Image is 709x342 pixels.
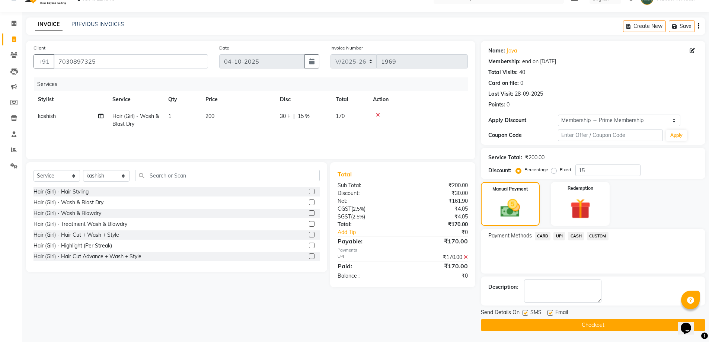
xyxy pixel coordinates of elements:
th: Qty [164,91,201,108]
span: CUSTOM [587,232,609,240]
div: ₹170.00 [403,221,473,228]
div: Card on file: [488,79,519,87]
a: Add Tip [332,228,414,236]
span: 30 F [280,112,290,120]
div: Membership: [488,58,521,65]
div: ₹170.00 [403,237,473,246]
div: ( ) [332,205,403,213]
div: Apply Discount [488,116,558,124]
div: ₹200.00 [403,182,473,189]
label: Invoice Number [330,45,363,51]
div: Discount: [488,167,511,175]
div: ₹4.05 [403,205,473,213]
th: Action [368,91,468,108]
button: Checkout [481,319,705,331]
button: Save [669,20,695,32]
div: end on [DATE] [522,58,556,65]
span: | [293,112,295,120]
span: Total [338,170,355,178]
a: Jaya [507,47,517,55]
th: Stylist [33,91,108,108]
input: Enter Offer / Coupon Code [558,130,663,141]
span: 2.5% [353,206,364,212]
input: Search or Scan [135,170,320,181]
div: UPI [332,253,403,261]
div: Discount: [332,189,403,197]
label: Fixed [560,166,571,173]
span: 15 % [298,112,310,120]
span: 2.5% [352,214,364,220]
div: Description: [488,283,518,291]
input: Search by Name/Mobile/Email/Code [54,54,208,68]
img: _cash.svg [494,197,526,220]
span: 1 [168,113,171,119]
label: Redemption [568,185,593,192]
div: ₹170.00 [403,262,473,271]
span: SMS [530,309,542,318]
span: CASH [568,232,584,240]
span: Send Details On [481,309,520,318]
div: ( ) [332,213,403,221]
span: CARD [535,232,551,240]
div: Hair (Girl) - Wash & Blast Dry [33,199,103,207]
div: ₹30.00 [403,189,473,197]
div: Last Visit: [488,90,513,98]
div: Balance : [332,272,403,280]
th: Disc [275,91,331,108]
div: ₹161.90 [403,197,473,205]
span: CGST [338,205,351,212]
th: Total [331,91,368,108]
span: kashish [38,113,56,119]
label: Percentage [524,166,548,173]
div: Hair (Girl) - Highlight (Per Streak) [33,242,112,250]
label: Date [219,45,229,51]
div: Hair (Girl) - Hair Styling [33,188,89,196]
a: PREVIOUS INVOICES [71,21,124,28]
label: Client [33,45,45,51]
iframe: chat widget [678,312,702,335]
div: 28-09-2025 [515,90,543,98]
span: Payment Methods [488,232,532,240]
span: UPI [553,232,565,240]
div: Payable: [332,237,403,246]
div: ₹4.05 [403,213,473,221]
div: Coupon Code [488,131,558,139]
div: ₹170.00 [403,253,473,261]
div: Hair (Girl) - Hair Cut Advance + Wash + Style [33,253,141,261]
button: Apply [666,130,687,141]
div: Hair (Girl) - Treatment Wash & Blowdry [33,220,127,228]
div: ₹0 [403,272,473,280]
div: 0 [520,79,523,87]
div: Hair (Girl) - Wash & Blowdry [33,210,101,217]
div: Hair (Girl) - Hair Cut + Wash + Style [33,231,119,239]
div: Sub Total: [332,182,403,189]
img: _gift.svg [564,196,597,221]
th: Price [201,91,275,108]
div: 40 [519,68,525,76]
div: Total Visits: [488,68,518,76]
span: SGST [338,213,351,220]
a: INVOICE [35,18,63,31]
span: Hair (Girl) - Wash & Blast Dry [112,113,159,127]
div: Services [34,77,473,91]
span: 200 [205,113,214,119]
div: Points: [488,101,505,109]
span: Email [555,309,568,318]
label: Manual Payment [492,186,528,192]
div: 0 [507,101,510,109]
div: Net: [332,197,403,205]
div: ₹200.00 [525,154,544,162]
div: Name: [488,47,505,55]
div: Total: [332,221,403,228]
div: Service Total: [488,154,522,162]
button: Create New [623,20,666,32]
span: 170 [336,113,345,119]
div: Payments [338,247,467,253]
th: Service [108,91,164,108]
button: +91 [33,54,54,68]
div: ₹0 [415,228,473,236]
div: Paid: [332,262,403,271]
